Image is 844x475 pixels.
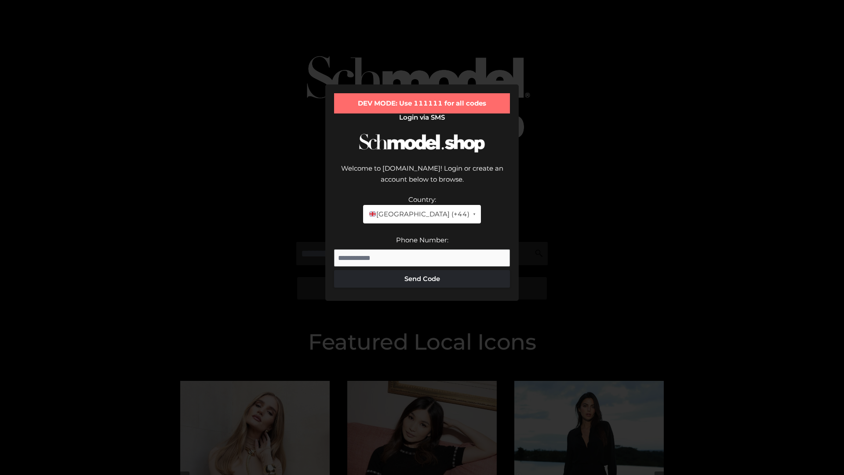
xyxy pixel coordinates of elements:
h2: Login via SMS [334,113,510,121]
button: Send Code [334,270,510,288]
label: Phone Number: [396,236,448,244]
img: Schmodel Logo [356,126,488,161]
div: Welcome to [DOMAIN_NAME]! Login or create an account below to browse. [334,163,510,194]
span: [GEOGRAPHIC_DATA] (+44) [368,208,469,220]
img: 🇬🇧 [369,211,376,217]
label: Country: [408,195,436,204]
div: DEV MODE: Use 111111 for all codes [334,93,510,113]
